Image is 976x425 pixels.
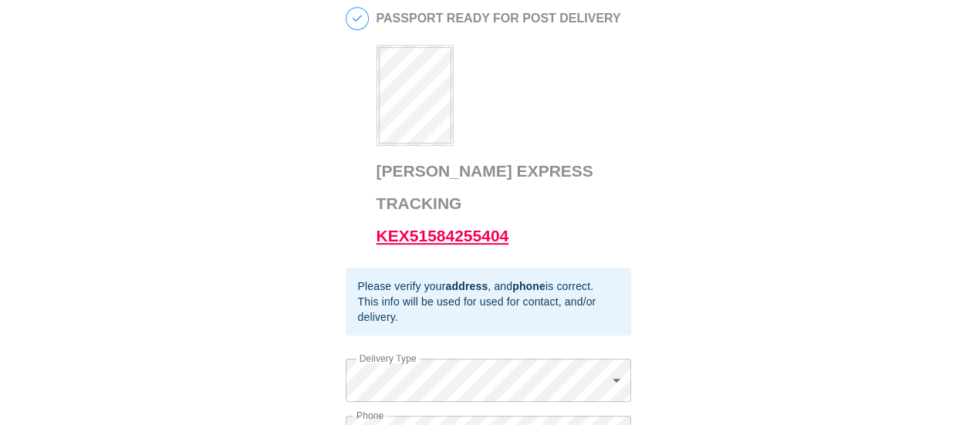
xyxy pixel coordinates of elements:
[358,294,619,325] div: This info will be used for used for contact, and/or delivery.
[512,280,545,292] b: phone
[445,280,488,292] b: address
[377,227,509,245] a: KEX51584255404
[377,12,623,25] h2: PASSPORT READY FOR POST DELIVERY
[377,155,623,252] h3: [PERSON_NAME] Express Tracking
[358,278,619,294] div: Please verify your , and is correct.
[346,8,368,29] span: 5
